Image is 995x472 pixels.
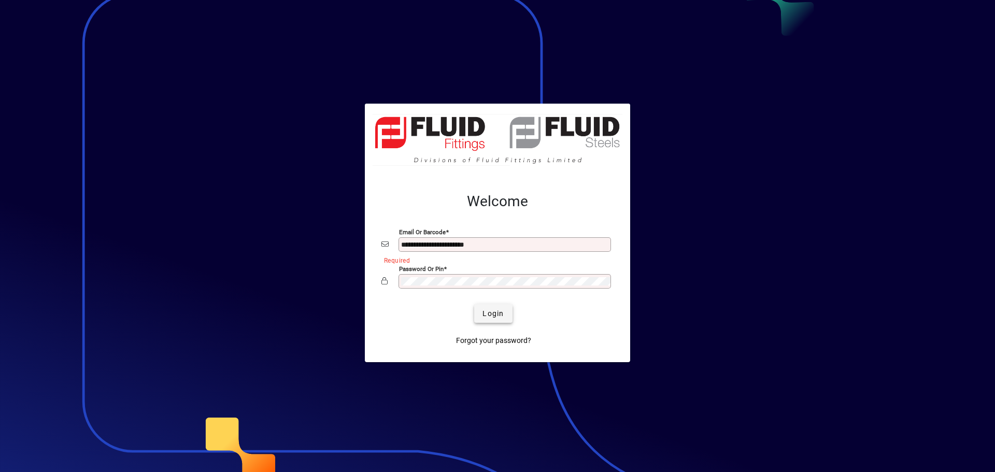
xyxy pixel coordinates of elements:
[456,335,531,346] span: Forgot your password?
[474,304,512,323] button: Login
[384,254,605,265] mat-error: Required
[381,193,614,210] h2: Welcome
[399,228,446,236] mat-label: Email or Barcode
[399,265,444,273] mat-label: Password or Pin
[452,331,535,350] a: Forgot your password?
[482,308,504,319] span: Login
